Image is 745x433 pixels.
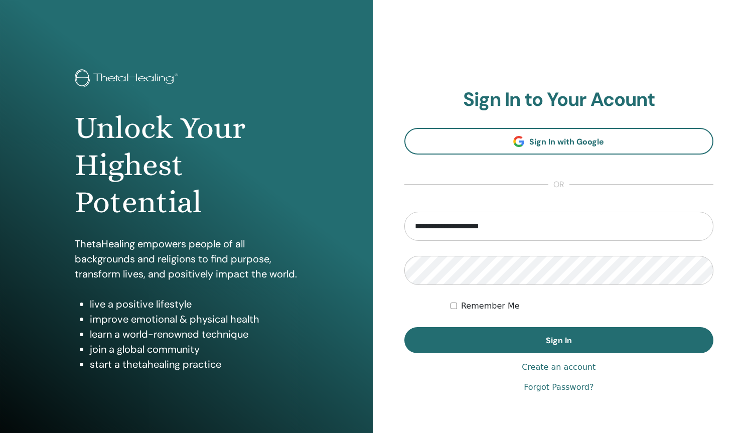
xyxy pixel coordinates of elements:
[451,300,713,312] div: Keep me authenticated indefinitely or until I manually logout
[90,342,298,357] li: join a global community
[461,300,520,312] label: Remember Me
[529,136,604,147] span: Sign In with Google
[90,297,298,312] li: live a positive lifestyle
[404,327,714,353] button: Sign In
[90,312,298,327] li: improve emotional & physical health
[546,335,572,346] span: Sign In
[522,361,595,373] a: Create an account
[90,357,298,372] li: start a thetahealing practice
[404,128,714,155] a: Sign In with Google
[548,179,569,191] span: or
[404,88,714,111] h2: Sign In to Your Acount
[524,381,593,393] a: Forgot Password?
[90,327,298,342] li: learn a world-renowned technique
[75,109,298,221] h1: Unlock Your Highest Potential
[75,236,298,281] p: ThetaHealing empowers people of all backgrounds and religions to find purpose, transform lives, a...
